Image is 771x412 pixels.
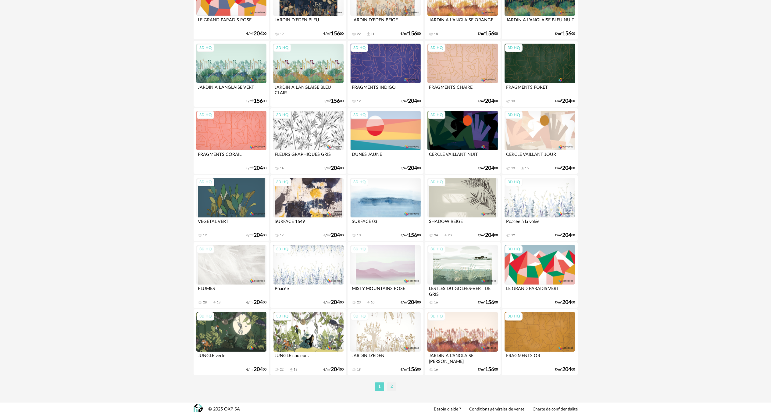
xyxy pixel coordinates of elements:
span: 204 [254,166,263,170]
div: 3D HQ [273,312,291,320]
span: 204 [254,233,263,238]
a: 3D HQ JARDIN A L'ANGLAISE BLEU CLAIR €/m²15600 [270,41,346,107]
span: Download icon [289,367,294,372]
a: 3D HQ JARDIN A L'ANGLAISE VERT €/m²15600 [194,41,269,107]
div: FRAGMENTS CORAIL [196,150,266,163]
span: 204 [331,367,340,372]
div: 3D HQ [505,245,523,253]
div: 16 [434,300,438,305]
div: €/m² 00 [246,166,266,170]
span: 156 [408,32,417,36]
div: 12 [511,233,515,238]
div: FLEURS GRAPHIQUES GRIS [273,150,343,163]
div: FRAGMENTS OR [505,352,575,364]
div: 3D HQ [273,111,291,119]
span: Download icon [366,32,371,36]
a: 3D HQ LES ILES DU GOLFES-VERT DE GRIS 16 €/m²15600 [425,242,500,308]
span: 156 [408,233,417,238]
div: 3D HQ [197,178,214,186]
span: 204 [562,166,571,170]
div: 23 [357,300,361,305]
span: 204 [562,300,571,305]
a: 3D HQ MISTY MOUNTAINS ROSE 23 Download icon 10 €/m²20400 [348,242,423,308]
a: 3D HQ FRAGMENTS FORET 13 €/m²20400 [502,41,577,107]
div: 18 [434,32,438,36]
a: 3D HQ CERCLE VAILLANT JOUR 23 Download icon 15 €/m²20400 [502,108,577,174]
div: 3D HQ [505,111,523,119]
div: LES ILES DU GOLFES-VERT DE GRIS [427,285,498,297]
span: 204 [408,300,417,305]
div: €/m² 00 [401,99,421,103]
div: JARDIN D'EDEN [350,352,420,364]
span: 156 [408,367,417,372]
div: €/m² 00 [555,300,575,305]
li: 2 [387,382,396,391]
div: €/m² 00 [555,233,575,238]
div: 16 [434,367,438,372]
div: 3D HQ [273,245,291,253]
span: 156 [331,32,340,36]
div: 3D HQ [428,245,445,253]
div: 19 [280,32,284,36]
div: €/m² 00 [478,233,498,238]
div: 12 [357,99,361,103]
div: €/m² 00 [478,32,498,36]
div: FRAGMENTS CHAIRE [427,83,498,95]
div: €/m² 00 [323,233,344,238]
span: 204 [408,99,417,103]
div: €/m² 00 [401,166,421,170]
span: 204 [331,166,340,170]
div: JUNGLE couleurs [273,352,343,364]
div: €/m² 00 [478,300,498,305]
div: 23 [511,166,515,170]
span: 156 [331,99,340,103]
div: SHADOW BEIGE [427,217,498,230]
a: 3D HQ JUNGLE couleurs 22 Download icon 13 €/m²20400 [270,309,346,375]
div: MISTY MOUNTAINS ROSE [350,285,420,297]
div: €/m² 00 [246,367,266,372]
a: 3D HQ JARDIN D'EDEN 19 €/m²15600 [348,309,423,375]
span: Download icon [520,166,525,171]
li: 1 [375,382,384,391]
span: 156 [485,367,494,372]
span: 204 [485,233,494,238]
span: 156 [562,32,571,36]
div: JARDIN A L'ANGLAISE BLEU NUIT [505,16,575,28]
div: 3D HQ [197,44,214,52]
span: 204 [562,99,571,103]
div: €/m² 00 [323,32,344,36]
a: 3D HQ FLEURS GRAPHIQUES GRIS 14 €/m²20400 [270,108,346,174]
div: JARDIN A L'ANGLAISE BLEU CLAIR [273,83,343,95]
div: 3D HQ [197,111,214,119]
div: DUNES JAUNE [350,150,420,163]
a: 3D HQ Poacée €/m²20400 [270,242,346,308]
span: 204 [408,166,417,170]
div: Poacée à la volée [505,217,575,230]
div: 34 [434,233,438,238]
div: €/m² 00 [401,32,421,36]
div: €/m² 00 [555,367,575,372]
div: 3D HQ [428,44,445,52]
div: CERCLE VAILLANT NUIT [427,150,498,163]
div: 10 [371,300,374,305]
div: €/m² 00 [401,233,421,238]
span: 204 [485,166,494,170]
div: €/m² 00 [555,99,575,103]
a: 3D HQ Poacée à la volée 12 €/m²20400 [502,175,577,241]
a: 3D HQ SHADOW BEIGE 34 Download icon 20 €/m²20400 [425,175,500,241]
div: 3D HQ [197,312,214,320]
div: VEGETAL VERT [196,217,266,230]
div: JARDIN D'EDEN BEIGE [350,16,420,28]
div: 3D HQ [351,44,368,52]
div: 3D HQ [351,312,368,320]
a: 3D HQ JARDIN A L'ANGLAISE [PERSON_NAME] 16 €/m²15600 [425,309,500,375]
div: €/m² 00 [323,367,344,372]
div: CERCLE VAILLANT JOUR [505,150,575,163]
div: SURFACE 1649 [273,217,343,230]
a: 3D HQ SURFACE 03 13 €/m²15600 [348,175,423,241]
div: 12 [280,233,284,238]
div: 13 [217,300,220,305]
div: LE GRAND PARADIS ROSE [196,16,266,28]
div: €/m² 00 [323,99,344,103]
div: €/m² 00 [478,99,498,103]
